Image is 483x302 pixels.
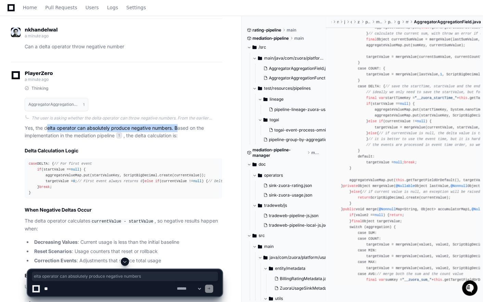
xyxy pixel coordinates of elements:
[11,28,21,37] img: ACg8ocL7JbNaRcKDAHmOcFndCKvbldqgd_b193I2G4v-zqcnNpo8dEw=s96-c
[7,7,21,21] img: PlayerZero
[258,171,262,179] svg: Directory
[259,233,265,238] span: src
[404,161,415,165] span: break
[29,162,37,166] span: case
[368,131,377,136] span: else
[34,248,72,254] strong: Reset Scenarios
[270,97,284,102] span: lineage
[261,73,327,83] button: AggregatorAggregationFunction.java
[31,86,48,91] span: Thinking
[71,167,79,172] span: null
[73,179,75,183] span: 0
[421,26,430,30] span: this
[263,253,267,262] svg: Directory
[351,219,362,224] span: final
[23,58,87,63] div: We're available if you need us!
[266,125,333,135] button: togai-event-process-omni-stage.json
[397,19,400,25] span: graph
[258,201,262,210] svg: Directory
[269,137,378,142] span: pipeline-group-by-aggregation-fields-error-builder.json
[406,19,408,25] span: model
[258,252,331,263] button: java/com/zuora/platform/usage
[365,19,370,25] span: platform
[32,248,222,255] li: : Usage counters that reset or rollback
[28,102,80,106] h1: AggregatorAggregationField.java
[287,27,296,33] span: main
[263,116,267,124] svg: Directory
[368,119,377,124] span: else
[252,231,257,240] svg: Directory
[274,107,341,112] span: pipeline-lineage-zuora-usage.json
[343,184,358,188] span: private
[83,102,84,107] span: 1
[366,96,377,100] span: final
[247,42,321,53] button: /src
[32,257,222,265] li: : Adjustments that reduce total usage
[258,114,331,125] button: togai
[68,72,83,77] span: Pylon
[366,38,377,42] span: final
[394,161,402,165] span: null
[208,179,284,183] span: // Delta = currentValue - startValue
[259,162,266,167] span: doc
[415,96,457,100] span: "__zuora_startTime_"
[252,170,326,181] button: operators
[274,127,348,133] span: togai-event-process-omni-stage.json
[311,150,321,155] span: main
[264,55,326,61] span: main/java/com/zuora/platform/mediation/pipeline/graph/model
[116,132,122,139] span: 1
[252,43,257,51] svg: Directory
[261,181,322,190] button: sink-zuora-rating.json
[258,54,262,62] svg: Directory
[247,159,321,170] button: doc
[261,135,327,144] button: pipeline-group-by-aggregation-fields-error-builder.json
[7,51,19,63] img: 1736555170064-99ba0984-63c1-480f-8ee9-699278ef63ed
[258,84,262,92] svg: Directory
[269,223,330,228] span: tradeweb-pipeline-local-js.json
[261,190,322,200] button: sink-zuora-usage.json
[252,200,326,211] button: tradeweb/js
[379,207,396,212] span: @Nonnull
[25,33,48,38] span: a minute ago
[126,5,146,10] span: Settings
[25,77,48,82] span: a minute ago
[252,36,289,41] span: mediation-pipeline
[362,190,480,194] span: // if current value is null, an exception will be raised
[264,173,283,178] span: operators
[25,206,222,213] h2: When Negative Deltas Occur
[343,207,356,212] span: public
[23,5,37,10] span: Home
[461,279,480,298] iframe: Open customer support
[263,95,267,103] svg: Directory
[25,27,57,33] span: nkhandelwal
[116,53,125,61] button: Start new chat
[440,73,442,77] span: 1
[269,75,340,81] span: AggregatorAggregationFunction.java
[269,213,318,218] span: tradeweb-pipeline-js.json
[39,185,50,189] span: break
[414,19,481,25] span: AggregatorAggregationField.java
[269,66,333,71] span: AggregatorAggregationField.java
[34,239,78,245] strong: Decreasing Values
[349,213,353,217] span: if
[396,184,415,188] span: @Nullable
[107,5,118,10] span: Logs
[258,94,331,105] button: lineage
[459,96,468,100] span: this
[86,5,99,10] span: Users
[270,255,331,260] span: java/com/zuora/platform/usage
[25,43,222,51] p: Can a delta operator throw negative number
[358,196,370,200] span: return
[7,27,125,38] div: Welcome
[417,119,425,124] span: null
[77,179,143,183] span: // First event always returns 0
[270,117,279,123] span: togai
[29,161,218,196] div: DELTA: { (startValue == ) { aggregateValueMap.put(startValueKey, ScriptBigDecimal.create(currentV...
[145,179,153,183] span: else
[379,119,383,124] span: if
[366,102,370,106] span: if
[252,83,326,94] button: test/resources/pipelines
[344,19,345,25] span: java
[155,179,159,183] span: if
[388,19,392,25] span: pipeline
